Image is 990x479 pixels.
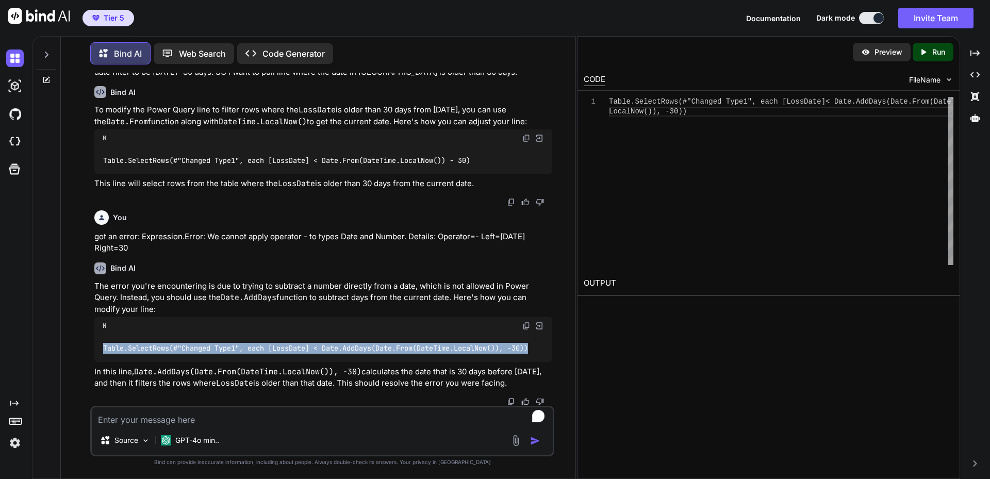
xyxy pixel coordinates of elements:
[94,178,552,190] p: This line will select rows from the table where the is older than 30 days from the current date.
[522,134,531,142] img: copy
[6,77,24,95] img: darkAi-studio
[179,47,226,60] p: Web Search
[945,75,953,84] img: chevron down
[6,49,24,67] img: darkChat
[141,436,150,445] img: Pick Models
[94,366,552,389] p: In this line, calculates the date that is 30 days before [DATE], and then it filters the rows whe...
[103,155,471,166] code: Table.SelectRows(#"Changed Type1", each [LossDate] < Date.From(DateTime.LocalNow()) - 30)
[6,133,24,151] img: cloudideIcon
[746,13,801,24] button: Documentation
[110,263,136,273] h6: Bind AI
[577,271,960,295] h2: OUTPUT
[299,105,336,115] code: LossDate
[90,458,554,466] p: Bind can provide inaccurate information, including about people. Always double-check its answers....
[103,322,106,330] span: M
[826,97,973,106] span: < Date.AddDays(Date.From(DateTime.
[262,47,325,60] p: Code Generator
[861,47,870,57] img: preview
[536,198,544,206] img: dislike
[175,435,219,445] p: GPT-4o min..
[521,198,530,206] img: like
[746,14,801,23] span: Documentation
[106,117,148,127] code: Date.From
[6,434,24,452] img: settings
[874,47,902,57] p: Preview
[82,10,134,26] button: premiumTier 5
[521,398,530,406] img: like
[92,407,553,426] textarea: To enrich screen reader interactions, please activate Accessibility in Grammarly extension settings
[584,74,605,86] div: CODE
[535,134,544,143] img: Open in Browser
[103,343,529,354] code: Table.SelectRows(#"Changed Type1", each [LossDate] < Date.AddDays(Date.From(DateTime.LocalNow()),...
[216,378,253,388] code: LossDate
[221,292,276,303] code: Date.AddDays
[510,435,522,447] img: attachment
[94,231,552,254] p: got an error: Expression.Error: We cannot apply operator - to types Date and Number. Details: Ope...
[92,15,100,21] img: premium
[609,107,687,115] span: LocalNow()), -30))
[103,134,106,142] span: M
[530,436,540,446] img: icon
[104,13,124,23] span: Tier 5
[6,105,24,123] img: githubDark
[609,97,826,106] span: Table.SelectRows(#"Changed Type1", each [LossDate]
[134,367,361,377] code: Date.AddDays(Date.From(DateTime.LocalNow()), -30)
[507,398,515,406] img: copy
[535,321,544,331] img: Open in Browser
[898,8,973,28] button: Invite Team
[278,178,315,189] code: LossDate
[932,47,945,57] p: Run
[94,104,552,127] p: To modify the Power Query line to filter rows where the is older than 30 days from [DATE], you ca...
[114,47,142,60] p: Bind AI
[909,75,940,85] span: FileName
[94,280,552,316] p: The error you're encountering is due to trying to subtract a number directly from a date, which i...
[536,398,544,406] img: dislike
[113,212,127,223] h6: You
[114,435,138,445] p: Source
[219,117,307,127] code: DateTime.LocalNow()
[110,87,136,97] h6: Bind AI
[522,322,531,330] img: copy
[161,435,171,445] img: GPT-4o mini
[507,198,515,206] img: copy
[816,13,855,23] span: Dark mode
[584,97,596,107] div: 1
[8,8,70,24] img: Bind AI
